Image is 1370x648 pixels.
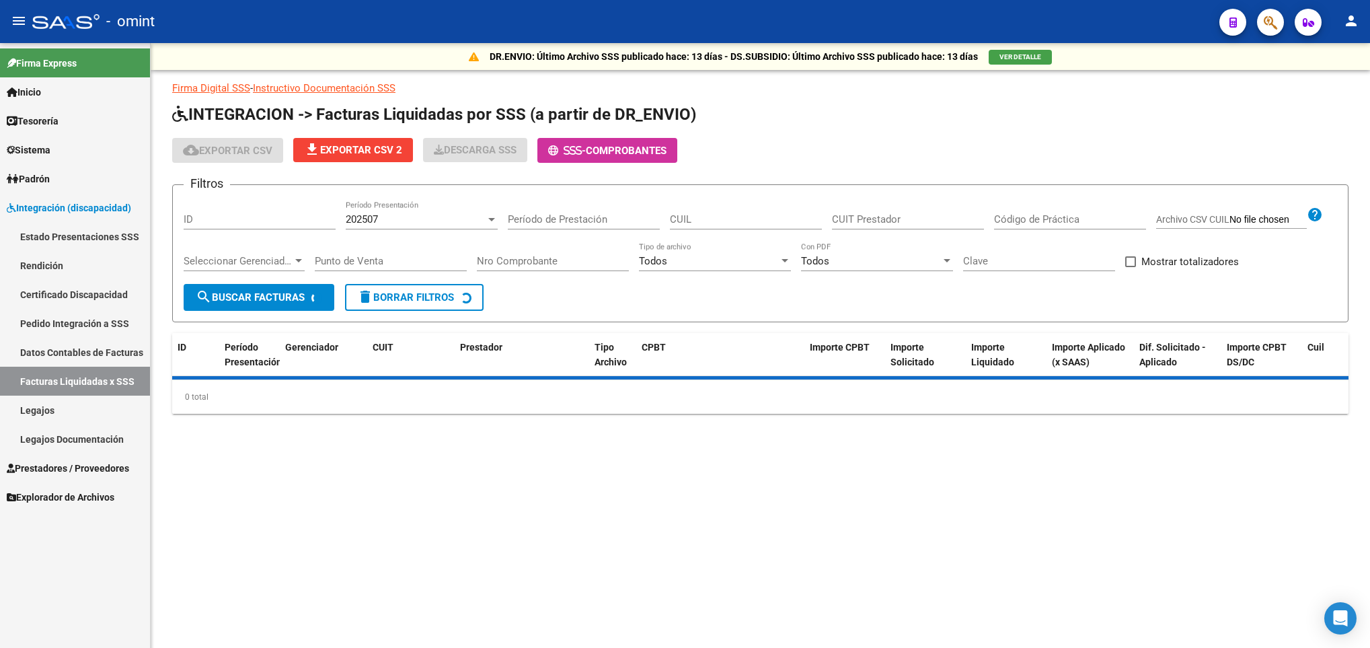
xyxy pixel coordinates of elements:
p: DR.ENVIO: Último Archivo SSS publicado hace: 13 días - DS.SUBSIDIO: Último Archivo SSS publicado ... [490,49,978,64]
span: Dif. Solicitado - Aplicado [1139,342,1206,368]
span: Seleccionar Gerenciador [184,255,293,267]
span: Período Presentación [225,342,282,368]
div: 0 total [172,380,1348,414]
mat-icon: person [1343,13,1359,29]
input: Archivo CSV CUIL [1229,214,1307,226]
mat-icon: file_download [304,141,320,157]
span: Importe Liquidado [971,342,1014,368]
button: -Comprobantes [537,138,677,163]
datatable-header-cell: Importe CPBT [804,333,885,392]
datatable-header-cell: ID [172,333,219,392]
span: Inicio [7,85,41,100]
span: Comprobantes [586,145,667,157]
datatable-header-cell: Importe CPBT DS/DC [1221,333,1302,392]
p: - [172,81,1348,96]
mat-icon: help [1307,207,1323,223]
span: Importe CPBT DS/DC [1227,342,1287,368]
span: - omint [106,7,155,36]
mat-icon: delete [357,289,373,305]
span: Importe Solicitado [890,342,934,368]
span: Exportar CSV 2 [304,144,402,156]
datatable-header-cell: Gerenciador [280,333,367,392]
a: Firma Digital SSS [172,82,250,94]
span: Archivo CSV CUIL [1156,214,1229,225]
span: Buscar Facturas [196,291,305,303]
span: Importe CPBT [810,342,870,353]
span: CUIT [373,342,393,353]
span: Tipo Archivo [595,342,627,368]
span: Padrón [7,172,50,186]
span: CPBT [642,342,666,353]
span: Mostrar totalizadores [1141,254,1239,270]
button: Buscar Facturas [184,284,334,311]
button: Exportar CSV [172,138,283,163]
button: Borrar Filtros [345,284,484,311]
datatable-header-cell: Prestador [455,333,589,392]
datatable-header-cell: Tipo Archivo [589,333,636,392]
span: Prestador [460,342,502,353]
span: ID [178,342,186,353]
span: Todos [801,255,829,267]
span: Descarga SSS [434,144,517,156]
span: - [548,145,586,157]
span: Exportar CSV [183,145,272,157]
span: Tesorería [7,114,59,129]
mat-icon: search [196,289,212,305]
span: Cuil [1307,342,1324,353]
span: Firma Express [7,56,77,71]
span: VER DETALLE [999,53,1041,61]
span: Integración (discapacidad) [7,201,131,215]
datatable-header-cell: Importe Liquidado [966,333,1046,392]
app-download-masive: Descarga masiva de comprobantes (adjuntos) [423,138,527,163]
span: INTEGRACION -> Facturas Liquidadas por SSS (a partir de DR_ENVIO) [172,105,696,124]
span: Explorador de Archivos [7,490,114,505]
span: Todos [639,255,667,267]
datatable-header-cell: Importe Solicitado [885,333,966,392]
span: Prestadores / Proveedores [7,461,129,476]
a: Instructivo Documentación SSS [253,82,395,94]
span: Sistema [7,143,50,157]
span: Gerenciador [285,342,338,353]
span: Importe Aplicado (x SAAS) [1052,342,1125,368]
span: Borrar Filtros [357,291,454,303]
datatable-header-cell: CUIT [367,333,455,392]
span: 202507 [346,213,378,225]
datatable-header-cell: Dif. Solicitado - Aplicado [1134,333,1221,392]
mat-icon: menu [11,13,27,29]
button: Exportar CSV 2 [293,138,413,162]
h3: Filtros [184,174,230,193]
mat-icon: cloud_download [183,142,199,158]
button: VER DETALLE [989,50,1052,65]
div: Open Intercom Messenger [1324,602,1357,635]
button: Descarga SSS [423,138,527,162]
datatable-header-cell: Importe Aplicado (x SAAS) [1046,333,1134,392]
datatable-header-cell: CPBT [636,333,804,392]
datatable-header-cell: Período Presentación [219,333,280,392]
